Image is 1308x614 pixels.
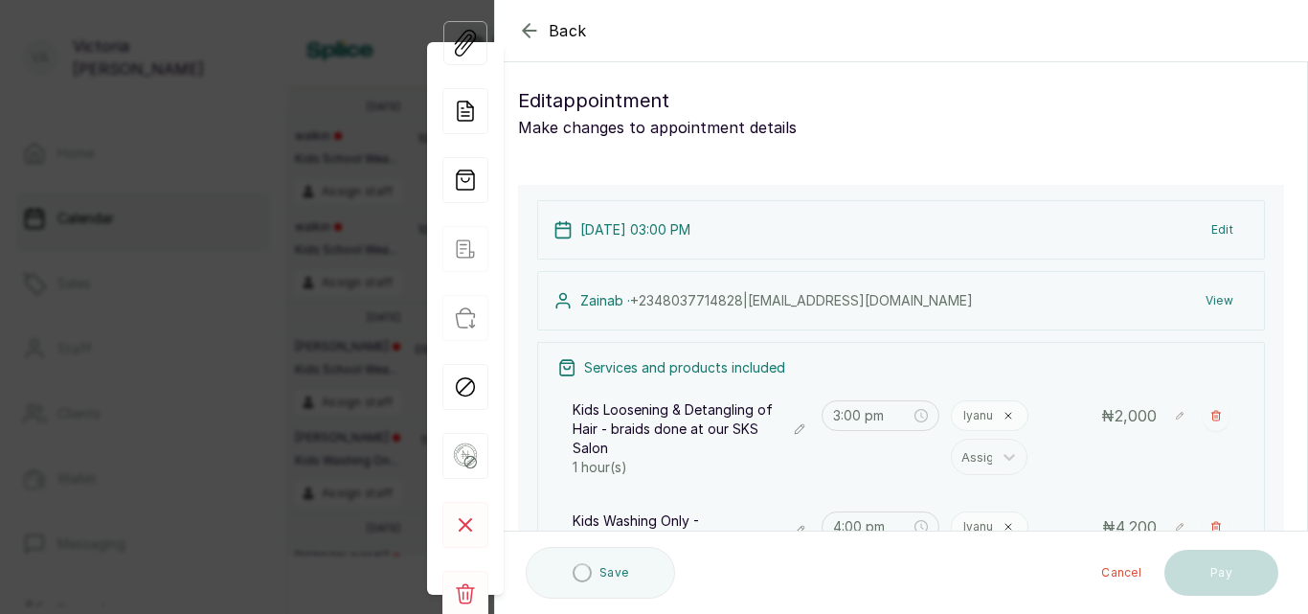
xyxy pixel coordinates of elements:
p: [DATE] 03:00 PM [580,220,690,239]
button: Back [518,19,587,42]
button: Save [526,547,675,599]
span: close-circle [914,520,928,534]
span: Edit appointment [518,85,669,116]
p: 1 hour(s) [573,458,810,477]
span: Back [549,19,587,42]
p: Kids Loosening & Detangling of Hair - braids done at our SKS Salon [573,400,778,458]
p: Iyanu [963,519,993,534]
p: ₦ [1102,515,1157,538]
p: Iyanu [963,408,993,423]
p: Kids Washing Only - Professional products [573,512,778,550]
span: +234 8037714828 | [EMAIL_ADDRESS][DOMAIN_NAME] [630,292,973,308]
button: Pay [1164,550,1278,596]
p: Zainab · [580,291,973,310]
span: close-circle [914,409,928,422]
input: Select time [833,516,912,537]
button: Edit [1196,213,1249,247]
p: Make changes to appointment details [518,116,1284,139]
span: 2,000 [1115,406,1157,425]
span: 4,200 [1116,517,1157,536]
p: Services and products included [584,358,785,377]
button: Cancel [1086,550,1157,596]
p: ₦ [1101,404,1157,427]
button: View [1190,284,1249,318]
input: Select time [833,405,912,426]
